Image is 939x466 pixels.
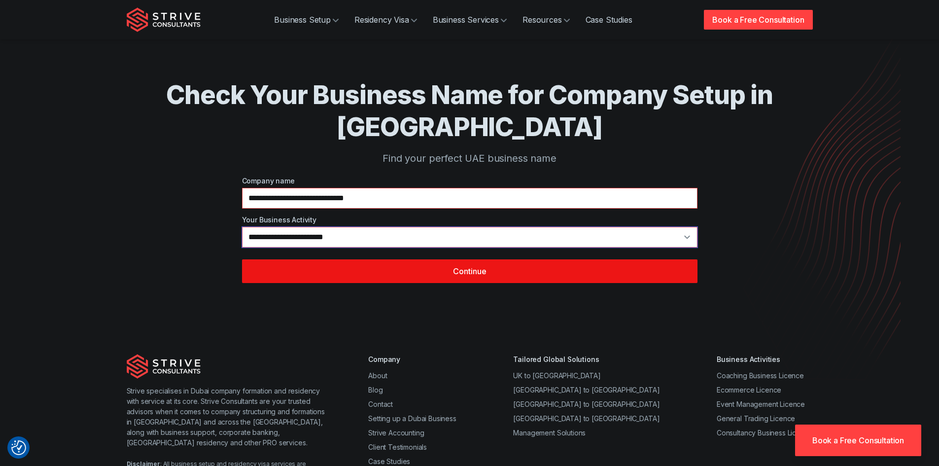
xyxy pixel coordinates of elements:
a: Case Studies [368,457,410,466]
button: Continue [242,259,697,283]
img: Revisit consent button [11,440,26,455]
button: Consent Preferences [11,440,26,455]
a: [GEOGRAPHIC_DATA] to [GEOGRAPHIC_DATA] [513,414,660,423]
a: Business Setup [266,10,347,30]
a: Management Solutions [513,429,586,437]
a: Ecommerce Licence [717,386,781,394]
a: Contact [368,400,393,408]
p: Strive specialises in Dubai company formation and residency with service at its core. Strive Cons... [127,386,329,448]
a: Blog [368,386,383,394]
a: Strive Accounting [368,429,424,437]
a: Coaching Business Licence [717,371,804,380]
a: Event Management Licence [717,400,805,408]
a: About [368,371,387,380]
a: Book a Free Consultation [704,10,812,30]
a: Book a Free Consultation [795,425,921,456]
div: Business Activities [717,354,813,364]
label: Your Business Activity [242,215,697,225]
a: Residency Visa [347,10,425,30]
a: Client Testimonials [368,443,427,451]
a: Resources [515,10,578,30]
a: Case Studies [578,10,640,30]
label: Company name [242,176,697,186]
a: [GEOGRAPHIC_DATA] to [GEOGRAPHIC_DATA] [513,400,660,408]
a: UK to [GEOGRAPHIC_DATA] [513,371,600,380]
img: Strive Consultants [127,7,201,32]
img: Strive Consultants [127,354,201,379]
h1: Check Your Business Name for Company Setup in [GEOGRAPHIC_DATA] [166,79,773,143]
a: [GEOGRAPHIC_DATA] to [GEOGRAPHIC_DATA] [513,386,660,394]
a: General Trading Licence [717,414,795,423]
div: Tailored Global Solutions [513,354,660,364]
div: Company [368,354,456,364]
a: Consultancy Business Licence [717,429,813,437]
p: Find your perfect UAE business name [166,151,773,166]
a: Setting up a Dubai Business [368,414,456,423]
a: Business Services [425,10,515,30]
